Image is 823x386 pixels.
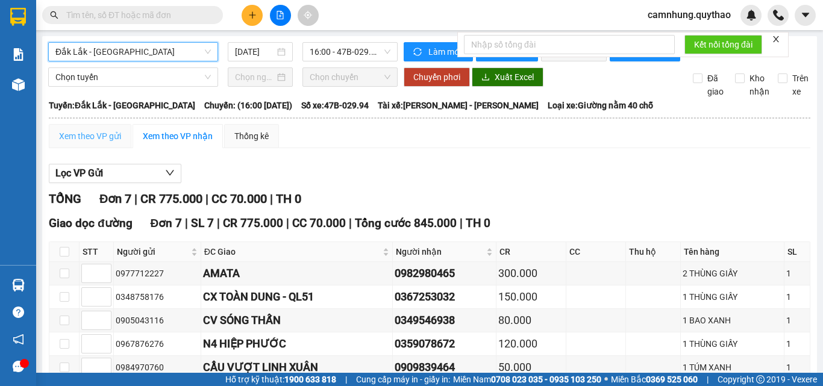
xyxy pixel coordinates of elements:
span: ĐC Giao [204,245,380,258]
span: Chọn tuyến [55,68,211,86]
span: Hỗ trợ kỹ thuật: [225,373,336,386]
div: AMATA [203,265,390,282]
span: Làm mới [428,45,463,58]
div: 0365003003 [10,39,95,56]
span: Chọn chuyến [310,68,390,86]
th: CC [566,242,627,262]
button: caret-down [795,5,816,26]
strong: 0369 525 060 [646,375,698,384]
span: search [50,11,58,19]
div: 2 THÙNG GIẤY [683,267,782,280]
span: Kho nhận [745,72,774,98]
button: aim [298,5,319,26]
input: Chọn ngày [235,70,275,84]
span: camnhung.quythao [638,7,740,22]
span: Đơn 7 [99,191,131,206]
div: 0359078672 [395,335,494,352]
span: Người gửi [117,245,189,258]
span: SL 7 [191,216,214,230]
div: 300.000 [498,265,564,282]
img: logo-vxr [10,8,26,26]
span: | [286,216,289,230]
span: plus [248,11,257,19]
button: downloadXuất Excel [472,67,543,87]
div: N4 HIỆP PHƯỚC [203,335,390,352]
span: download [481,73,490,82]
span: Xuất Excel [495,70,534,84]
span: Kết nối tổng đài [694,38,753,51]
span: caret-down [800,10,811,20]
span: file-add [276,11,284,19]
div: Xem theo VP gửi [59,129,121,143]
span: | [205,191,208,206]
span: sync [413,48,424,57]
span: message [13,361,24,372]
span: Cung cấp máy in - giấy in: [356,373,450,386]
span: CC 70.000 [211,191,267,206]
div: 1 [786,337,808,350]
div: 1 [786,314,808,327]
span: Nhận: [103,11,132,24]
span: question-circle [13,307,24,318]
div: CẦU VƯỢT LINH XUÂN [203,359,390,376]
button: file-add [270,5,291,26]
b: Tuyến: Đắk Lắk - [GEOGRAPHIC_DATA] [49,101,195,110]
th: Tên hàng [681,242,784,262]
span: Đắk Lắk - Đồng Nai [55,43,211,61]
div: 50.000 [498,359,564,376]
span: 16:00 - 47B-029.94 [310,43,390,61]
img: icon-new-feature [746,10,757,20]
div: 1 THÙNG GIẤY [683,337,782,350]
div: VP BX Phía Nam BMT [10,10,95,39]
span: DĐ: [103,63,120,75]
span: | [349,216,352,230]
div: 120.000 [498,335,564,352]
span: Miền Bắc [611,373,698,386]
div: Xem theo VP nhận [143,129,213,143]
span: Đơn 7 [151,216,183,230]
span: Người nhận [396,245,484,258]
img: warehouse-icon [12,78,25,91]
span: aim [304,11,312,19]
div: 150.000 [498,288,564,305]
div: 1 [786,361,808,374]
span: TỔNG [49,191,81,206]
span: copyright [756,375,765,384]
span: close [772,35,780,43]
div: 0977712227 [116,267,199,280]
span: CR 775.000 [223,216,283,230]
span: | [270,191,273,206]
span: Giao dọc đường [49,216,133,230]
img: warehouse-icon [12,279,25,291]
span: Trên xe [787,72,813,98]
span: BIÊN HÒA ( AMATA) [103,56,170,119]
span: Gửi: [10,11,29,24]
span: CC 70.000 [292,216,346,230]
div: 1 TÚM XANH [683,361,782,374]
span: Lọc VP Gửi [55,166,103,181]
div: 1 [786,290,808,304]
div: 0367253032 [395,288,494,305]
span: Tổng cước 845.000 [355,216,457,230]
input: Tìm tên, số ĐT hoặc mã đơn [66,8,208,22]
th: STT [80,242,114,262]
button: syncLàm mới [404,42,473,61]
span: CR 775.000 [140,191,202,206]
span: notification [13,334,24,345]
th: SL [784,242,810,262]
div: 0965616514 [103,39,187,56]
div: DỌC ĐƯỜNG [103,10,187,39]
span: | [217,216,220,230]
span: Loại xe: Giường nằm 40 chỗ [548,99,653,112]
button: Lọc VP Gửi [49,164,181,183]
button: plus [242,5,263,26]
span: TH 0 [276,191,301,206]
div: 1 THÙNG GIẤY [683,290,782,304]
div: 0909839464 [395,359,494,376]
div: 0982980465 [395,265,494,282]
button: Chuyển phơi [404,67,470,87]
span: Tài xế: [PERSON_NAME] - [PERSON_NAME] [378,99,539,112]
div: 80.000 [498,312,564,329]
img: phone-icon [773,10,784,20]
th: CR [496,242,566,262]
